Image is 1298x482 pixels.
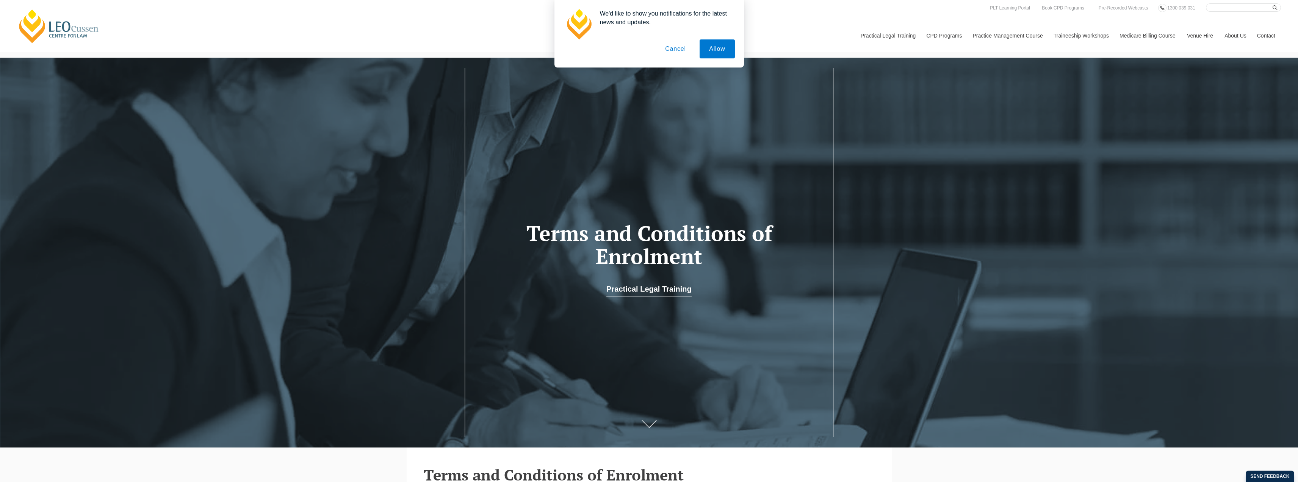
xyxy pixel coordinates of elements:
a: Practical Legal Training [606,282,692,297]
h1: Terms and Conditions of Enrolment [493,222,805,268]
div: We'd like to show you notifications for the latest news and updates. [594,9,735,27]
button: Cancel [656,39,695,58]
button: Allow [700,39,734,58]
img: notification icon [564,9,594,39]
